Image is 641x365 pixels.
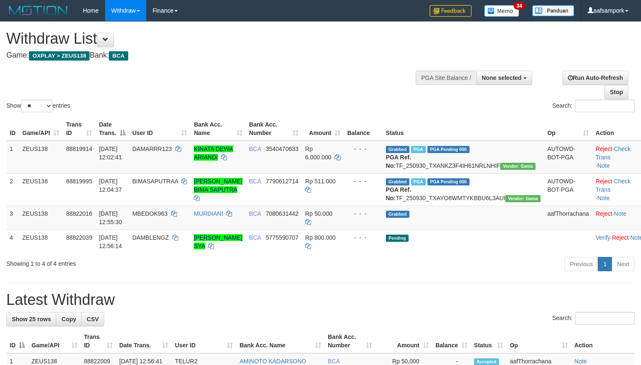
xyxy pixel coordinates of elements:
[109,51,128,61] span: BCA
[132,210,168,217] span: MBEDOK963
[305,178,335,185] span: Rp 511.000
[99,145,122,161] span: [DATE] 12:02:41
[171,329,236,353] th: User ID: activate to sort column ascending
[347,209,379,218] div: - - -
[305,145,331,161] span: Rp 6.000.000
[482,74,522,81] span: None selected
[411,178,426,185] span: Marked by aafsolysreylen
[95,117,129,141] th: Date Trans.: activate to sort column descending
[116,329,172,353] th: Date Trans.: activate to sort column ascending
[66,145,92,152] span: 88819914
[236,329,324,353] th: Bank Acc. Name: activate to sort column ascending
[63,117,95,141] th: Trans ID: activate to sort column ascending
[328,358,340,365] span: BCA
[12,316,51,323] span: Show 25 rows
[6,206,19,230] td: 3
[596,178,612,185] a: Reject
[6,173,19,206] td: 2
[194,145,233,161] a: KINATA DEWA ARIANDI
[266,145,298,152] span: Copy 3540470633 to clipboard
[6,100,70,112] label: Show entries
[132,178,178,185] span: BIMASAPUTRAA
[61,316,76,323] span: Copy
[544,206,592,230] td: aafThorrachana
[66,234,92,241] span: 88822039
[598,257,612,271] a: 1
[382,141,544,174] td: TF_250930_TXANKZ3F4IH61NRLNHIF
[6,51,419,60] h4: Game: Bank:
[19,173,63,206] td: ZEUS138
[344,117,382,141] th: Balance
[302,117,344,141] th: Amount: activate to sort column ascending
[575,312,635,325] input: Search:
[266,178,298,185] span: Copy 7790612714 to clipboard
[597,162,610,169] a: Note
[6,117,19,141] th: ID
[347,233,379,242] div: - - -
[6,141,19,174] td: 1
[514,2,525,10] span: 34
[596,234,610,241] a: Verify
[500,163,535,170] span: Vendor URL: https://trx31.1velocity.biz
[597,195,610,201] a: Note
[6,230,19,254] td: 4
[532,5,574,16] img: panduan.png
[194,178,242,193] a: [PERSON_NAME] BIMA SAPUTRA
[562,71,628,85] a: Run Auto-Refresh
[19,230,63,254] td: ZEUS138
[552,100,635,112] label: Search:
[266,210,298,217] span: Copy 7080631442 to clipboard
[249,178,261,185] span: BCA
[416,71,476,85] div: PGA Site Balance /
[324,329,375,353] th: Bank Acc. Number: activate to sort column ascending
[411,146,426,153] span: Marked by aafsolysreylen
[249,210,261,217] span: BCA
[194,210,223,217] a: MURDIANI
[6,291,635,308] h1: Latest Withdraw
[266,234,298,241] span: Copy 5775590707 to clipboard
[612,257,635,271] a: Next
[56,312,82,326] a: Copy
[386,154,411,169] b: PGA Ref. No:
[305,234,335,241] span: Rp 800.000
[99,210,122,225] span: [DATE] 12:55:30
[375,329,432,353] th: Amount: activate to sort column ascending
[66,210,92,217] span: 88822016
[506,329,571,353] th: Op: activate to sort column ascending
[386,186,411,201] b: PGA Ref. No:
[596,210,612,217] a: Reject
[19,206,63,230] td: ZEUS138
[249,145,261,152] span: BCA
[21,100,53,112] select: Showentries
[347,145,379,153] div: - - -
[19,141,63,174] td: ZEUS138
[29,51,90,61] span: OXPLAY > ZEUS138
[432,329,471,353] th: Balance: activate to sort column ascending
[476,71,532,85] button: None selected
[99,234,122,249] span: [DATE] 12:56:14
[505,195,541,202] span: Vendor URL: https://trx31.1velocity.biz
[132,145,172,152] span: DAMARRR123
[305,210,332,217] span: Rp 50.000
[6,256,261,268] div: Showing 1 to 4 of 4 entries
[81,329,116,353] th: Trans ID: activate to sort column ascending
[382,173,544,206] td: TF_250930_TXAYO8WMTYKBBU6L3AUI
[575,100,635,112] input: Search:
[386,178,409,185] span: Grabbed
[240,358,306,365] a: AMINOTO KADARSONO
[552,312,635,325] label: Search:
[81,312,104,326] a: CSV
[382,117,544,141] th: Status
[544,117,592,141] th: Op: activate to sort column ascending
[99,178,122,193] span: [DATE] 12:04:37
[246,117,302,141] th: Bank Acc. Number: activate to sort column ascending
[575,358,587,365] a: Note
[614,210,627,217] a: Note
[596,145,612,152] a: Reject
[190,117,245,141] th: Bank Acc. Name: activate to sort column ascending
[386,211,409,218] span: Grabbed
[66,178,92,185] span: 88819995
[596,145,630,161] a: Check Trans
[427,178,470,185] span: PGA Pending
[565,257,598,271] a: Previous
